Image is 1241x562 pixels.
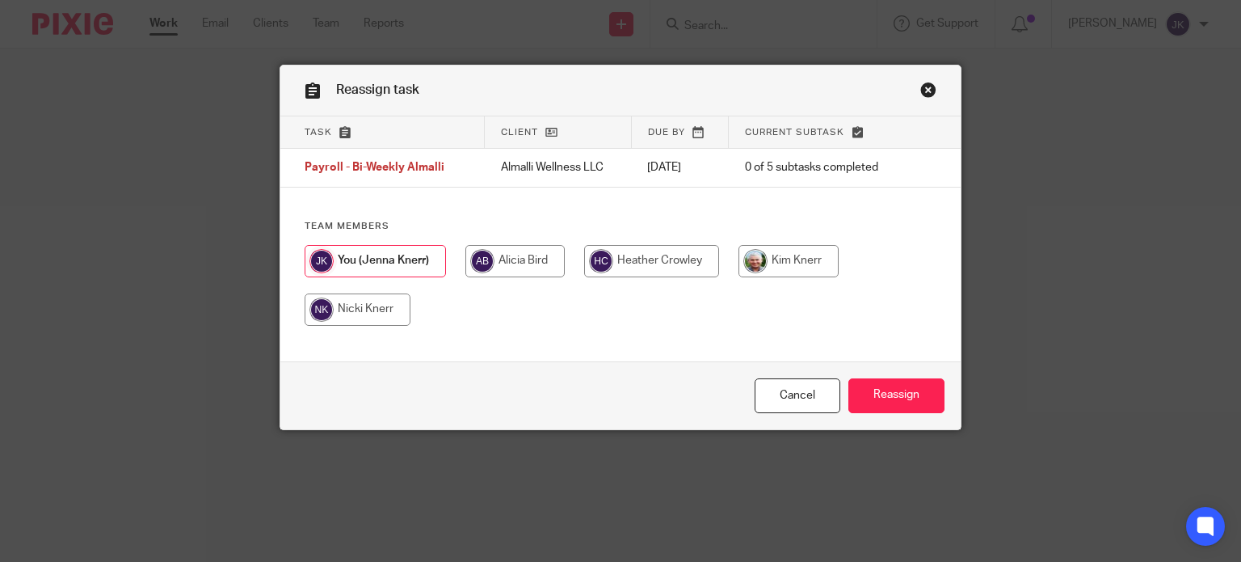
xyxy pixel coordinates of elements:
p: Almalli Wellness LLC [501,159,615,175]
p: [DATE] [647,159,713,175]
a: Close this dialog window [920,82,936,104]
span: Due by [648,128,685,137]
td: 0 of 5 subtasks completed [729,149,909,188]
a: Close this dialog window [755,378,840,413]
input: Reassign [848,378,944,413]
span: Client [501,128,538,137]
h4: Team members [305,220,937,233]
span: Task [305,128,332,137]
span: Payroll - Bi-Weekly Almalli [305,163,444,174]
span: Reassign task [336,83,419,96]
span: Current subtask [745,128,844,137]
